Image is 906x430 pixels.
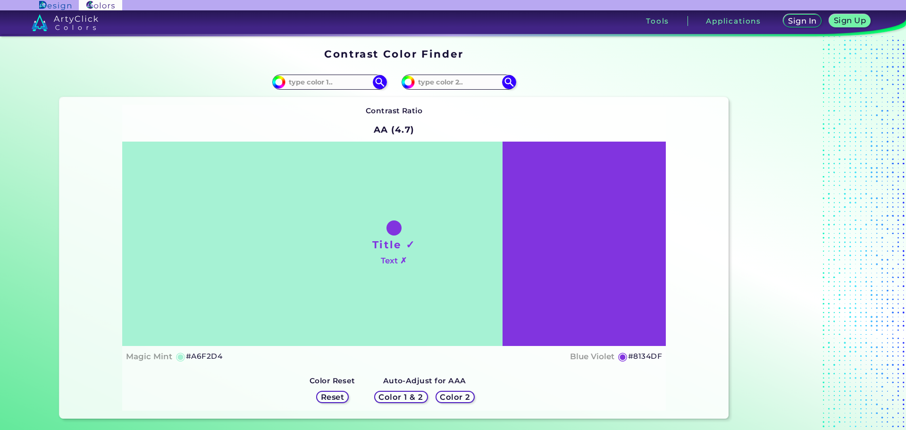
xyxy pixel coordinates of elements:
[39,1,71,10] img: ArtyClick Design logo
[785,15,820,27] a: Sign In
[176,351,186,362] h5: ◉
[369,119,419,140] h2: AA (4.7)
[32,14,98,31] img: logo_artyclick_colors_white.svg
[618,351,628,362] h5: ◉
[628,350,662,363] h5: #8134DF
[381,254,407,268] h4: Text ✗
[646,17,669,25] h3: Tools
[366,106,423,115] strong: Contrast Ratio
[381,393,421,400] h5: Color 1 & 2
[502,75,516,89] img: icon search
[126,350,172,363] h4: Magic Mint
[285,76,373,88] input: type color 1..
[835,17,864,24] h5: Sign Up
[383,376,466,385] strong: Auto-Adjust for AAA
[789,17,815,25] h5: Sign In
[441,393,469,400] h5: Color 2
[372,237,416,252] h1: Title ✓
[570,350,614,363] h4: Blue Violet
[310,376,355,385] strong: Color Reset
[831,15,868,27] a: Sign Up
[373,75,387,89] img: icon search
[186,350,222,363] h5: #A6F2D4
[324,47,463,61] h1: Contrast Color Finder
[322,393,343,400] h5: Reset
[415,76,503,88] input: type color 2..
[706,17,761,25] h3: Applications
